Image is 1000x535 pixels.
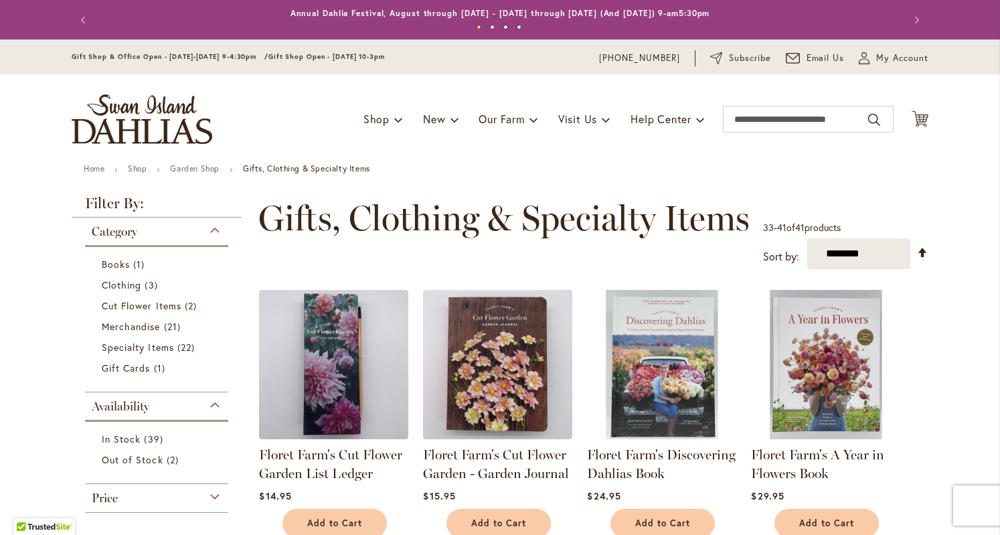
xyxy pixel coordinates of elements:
span: Gifts, Clothing & Specialty Items [258,198,750,238]
span: Category [92,224,137,239]
span: Our Farm [479,112,524,126]
span: 41 [777,221,786,234]
span: Availability [92,399,149,414]
span: Books [102,258,130,271]
a: [PHONE_NUMBER] [599,52,680,65]
span: Subscribe [729,52,771,65]
span: My Account [876,52,928,65]
span: Email Us [807,52,845,65]
span: Visit Us [558,112,597,126]
a: Floret Farm's Cut Flower Garden List Ledger - FRONT [259,429,408,442]
span: Shop [363,112,390,126]
a: Home [84,163,104,173]
img: Floret Farm's Discovering Dahlias Book [587,290,736,439]
a: Books [102,257,215,271]
span: Merchandise [102,320,161,333]
button: 4 of 4 [517,25,521,29]
span: 41 [795,221,805,234]
a: Floret Farm's Discovering Dahlias Book [587,447,736,481]
button: 1 of 4 [477,25,481,29]
a: Cut Flower Items [102,299,215,313]
a: Clothing [102,278,215,292]
span: Specialty Items [102,341,174,354]
a: Annual Dahlia Festival, August through [DATE] - [DATE] through [DATE] (And [DATE]) 9-am5:30pm [290,8,710,18]
span: Add to Cart [799,518,854,529]
a: Floret Farm's Cut Flower Garden - Garden Journal [423,447,569,481]
a: Gift Cards [102,361,215,375]
span: Cut Flower Items [102,299,181,312]
span: New [423,112,445,126]
a: Specialty Items [102,340,215,354]
span: 22 [177,340,198,354]
img: Floret Farm's A Year in Flowers Book [751,290,900,439]
button: My Account [859,52,928,65]
a: Floret Farm's A Year in Flowers Book [751,429,900,442]
span: Gift Shop Open - [DATE] 10-3pm [268,52,385,61]
a: Floret Farm's Discovering Dahlias Book [587,429,736,442]
span: Gift Shop & Office Open - [DATE]-[DATE] 9-4:30pm / [72,52,268,61]
a: Floret Farm's A Year in Flowers Book [751,447,884,481]
span: $14.95 [259,489,291,502]
span: 21 [164,319,184,333]
a: Garden Shop [170,163,220,173]
p: - of products [763,217,841,238]
span: Help Center [631,112,691,126]
a: Floret Farm's Cut Flower Garden - Garden Journal - FRONT [423,429,572,442]
a: Subscribe [710,52,771,65]
a: Floret Farm's Cut Flower Garden List Ledger [259,447,402,481]
span: Add to Cart [635,518,690,529]
a: store logo [72,94,212,144]
a: Email Us [786,52,845,65]
span: Gift Cards [102,362,151,374]
span: 39 [144,432,166,446]
button: Next [902,7,928,33]
span: $24.95 [587,489,620,502]
a: Out of Stock 2 [102,453,215,467]
label: Sort by: [763,244,799,269]
span: Clothing [102,279,141,291]
strong: Filter By: [72,196,242,218]
span: $15.95 [423,489,455,502]
img: Floret Farm's Cut Flower Garden - Garden Journal - FRONT [423,290,572,439]
span: 1 [133,257,148,271]
span: Price [92,491,118,506]
img: Floret Farm's Cut Flower Garden List Ledger - FRONT [259,290,408,439]
a: Merchandise [102,319,215,333]
span: 3 [145,278,161,292]
a: In Stock 39 [102,432,215,446]
iframe: Launch Accessibility Center [10,487,48,525]
button: 3 of 4 [503,25,508,29]
span: 33 [763,221,774,234]
span: 2 [167,453,182,467]
strong: Gifts, Clothing & Specialty Items [243,163,370,173]
button: 2 of 4 [490,25,495,29]
span: In Stock [102,433,141,445]
span: Add to Cart [307,518,362,529]
a: Shop [128,163,147,173]
span: 1 [154,361,169,375]
span: Add to Cart [471,518,526,529]
span: $29.95 [751,489,784,502]
span: Out of Stock [102,453,163,466]
span: 2 [185,299,200,313]
button: Previous [72,7,98,33]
